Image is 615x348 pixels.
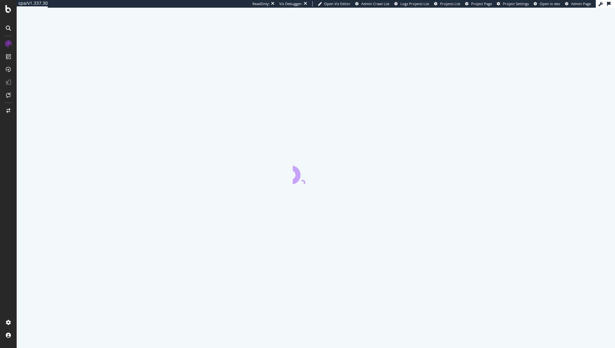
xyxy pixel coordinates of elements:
[293,161,339,184] div: animation
[318,1,350,6] a: Open Viz Editor
[471,1,492,6] span: Project Page
[465,1,492,6] a: Project Page
[355,1,389,6] a: Admin Crawl List
[394,1,429,6] a: Logs Projects List
[324,1,350,6] span: Open Viz Editor
[440,1,460,6] span: Projects List
[497,1,529,6] a: Project Settings
[400,1,429,6] span: Logs Projects List
[361,1,389,6] span: Admin Crawl List
[434,1,460,6] a: Projects List
[279,1,302,6] div: Viz Debugger:
[565,1,591,6] a: Admin Page
[534,1,560,6] a: Open in dev
[571,1,591,6] span: Admin Page
[540,1,560,6] span: Open in dev
[252,1,270,6] div: ReadOnly:
[503,1,529,6] span: Project Settings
